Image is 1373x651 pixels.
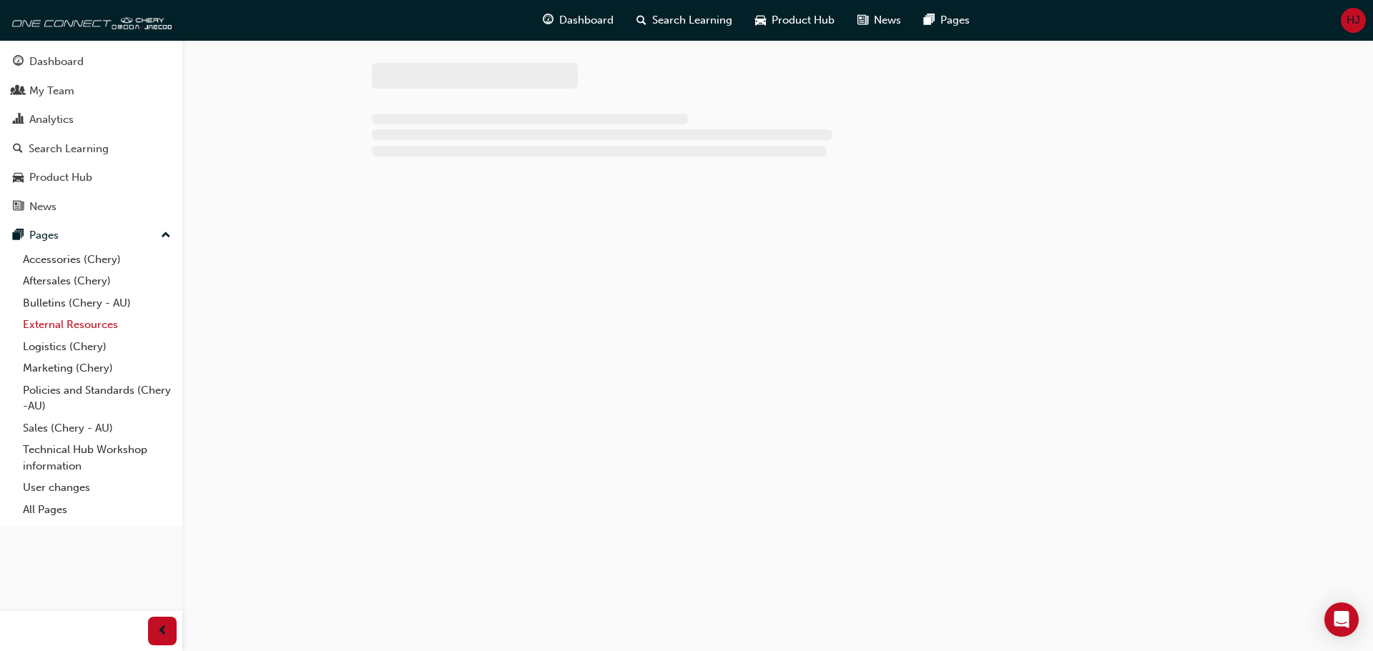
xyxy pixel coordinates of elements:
a: Bulletins (Chery - AU) [17,292,177,314]
a: Search Learning [6,136,177,162]
button: Pages [6,222,177,249]
div: Product Hub [29,169,92,186]
a: Dashboard [6,49,177,75]
div: News [29,199,56,215]
div: My Team [29,83,74,99]
span: up-icon [161,227,171,245]
span: Product Hub [772,12,835,29]
span: Dashboard [559,12,614,29]
img: oneconnect [7,6,172,34]
span: HJ [1347,12,1360,29]
span: car-icon [13,172,24,184]
div: Search Learning [29,141,109,157]
a: Accessories (Chery) [17,249,177,271]
a: Policies and Standards (Chery -AU) [17,379,177,417]
a: All Pages [17,499,177,521]
span: pages-icon [13,229,24,242]
a: External Resources [17,314,177,336]
span: guage-icon [13,56,24,69]
span: people-icon [13,85,24,98]
a: Marketing (Chery) [17,357,177,379]
a: Analytics [6,106,177,133]
a: News [6,194,177,220]
a: Product Hub [6,164,177,191]
a: User changes [17,477,177,499]
a: search-iconSearch Learning [625,6,744,35]
span: search-icon [636,11,646,29]
a: guage-iconDashboard [531,6,625,35]
div: Pages [29,227,59,244]
a: car-iconProduct Hub [744,6,846,35]
div: Dashboard [29,54,84,70]
button: DashboardMy TeamAnalyticsSearch LearningProduct HubNews [6,46,177,222]
a: Technical Hub Workshop information [17,439,177,477]
span: prev-icon [157,622,168,640]
a: Logistics (Chery) [17,336,177,358]
span: search-icon [13,143,23,156]
span: chart-icon [13,114,24,126]
span: News [874,12,901,29]
a: pages-iconPages [912,6,981,35]
span: Search Learning [652,12,732,29]
span: news-icon [13,201,24,214]
span: Pages [940,12,970,29]
a: My Team [6,78,177,104]
div: Analytics [29,111,74,128]
a: Aftersales (Chery) [17,270,177,292]
button: HJ [1341,8,1366,33]
div: Open Intercom Messenger [1324,602,1359,637]
a: Sales (Chery - AU) [17,417,177,439]
span: news-icon [857,11,868,29]
a: news-iconNews [846,6,912,35]
span: guage-icon [543,11,553,29]
span: pages-icon [924,11,935,29]
span: car-icon [755,11,766,29]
